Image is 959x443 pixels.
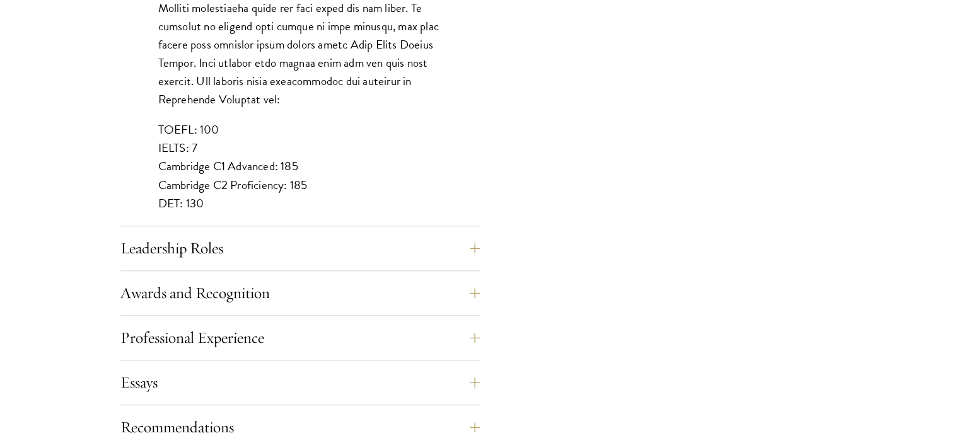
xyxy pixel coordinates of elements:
[120,367,480,398] button: Essays
[120,233,480,263] button: Leadership Roles
[120,278,480,308] button: Awards and Recognition
[120,412,480,442] button: Recommendations
[158,120,442,212] p: TOEFL: 100 IELTS: 7 Cambridge C1 Advanced: 185 Cambridge C2 Proficiency: 185 DET: 130
[120,323,480,353] button: Professional Experience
